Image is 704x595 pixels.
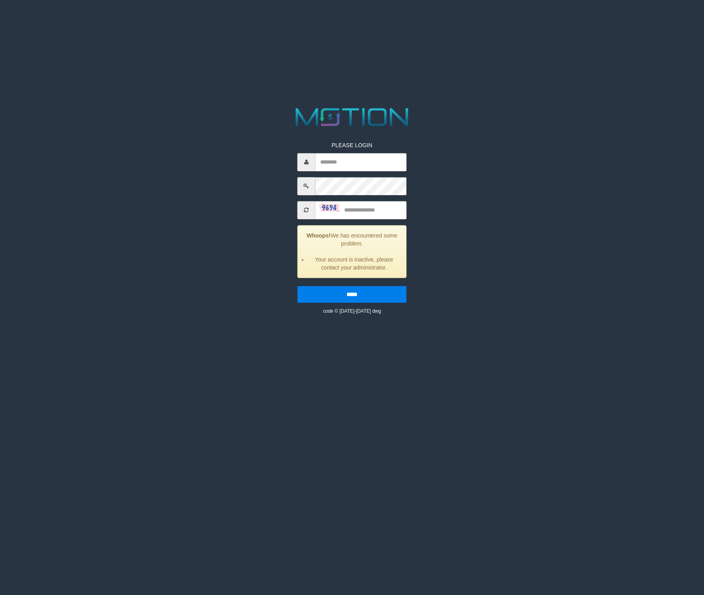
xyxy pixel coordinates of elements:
[319,204,339,212] img: captcha
[290,105,413,129] img: MOTION_logo.png
[308,256,400,272] li: Your account is inactive, please contact your administrator.
[297,225,407,278] div: We has encountered some problem.
[297,141,407,149] p: PLEASE LOGIN
[307,232,331,239] strong: Whoops!
[323,308,381,314] small: code © [DATE]-[DATE] dwg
